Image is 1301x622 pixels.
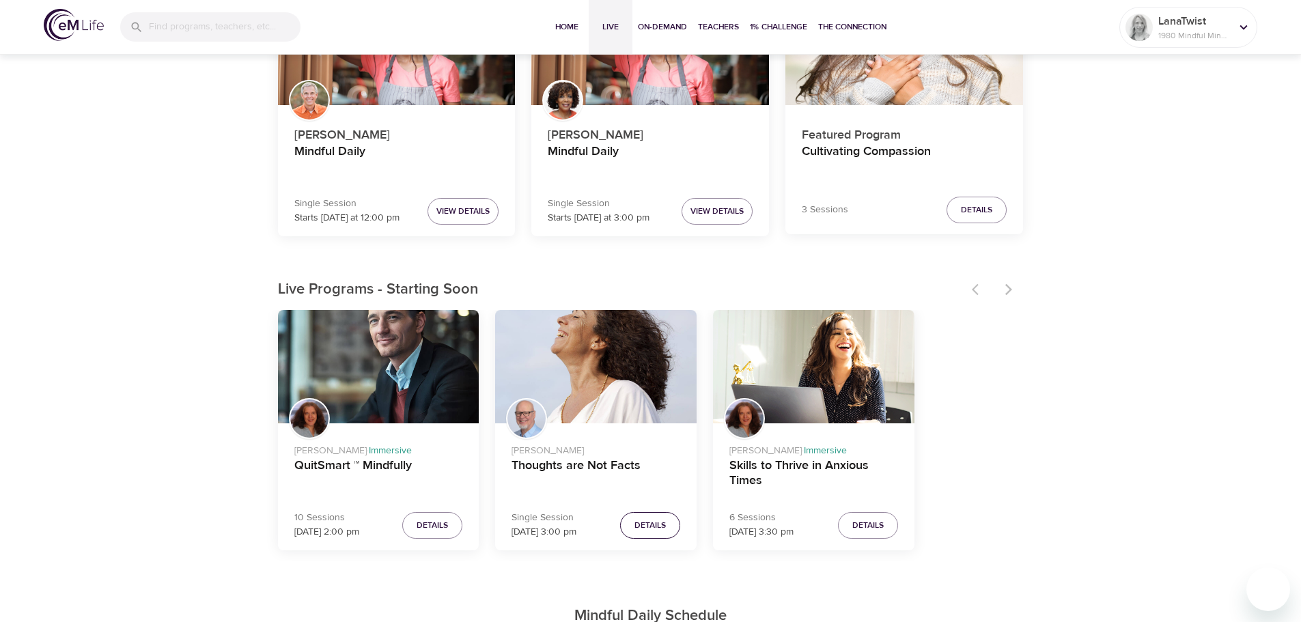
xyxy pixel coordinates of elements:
[436,204,490,218] span: View Details
[294,511,359,525] p: 10 Sessions
[729,458,898,491] h4: Skills to Thrive in Anxious Times
[698,20,739,34] span: Teachers
[294,120,499,144] p: [PERSON_NAME]
[294,197,400,211] p: Single Session
[713,310,914,423] button: Skills to Thrive in Anxious Times
[729,438,898,458] p: [PERSON_NAME] ·
[690,204,744,218] span: View Details
[149,12,300,42] input: Find programs, teachers, etc...
[961,203,992,217] span: Details
[294,458,463,491] h4: QuitSmart ™ Mindfully
[44,9,104,41] img: logo
[495,310,697,423] button: Thoughts are Not Facts
[1246,567,1290,611] iframe: Button to launch messaging window
[369,444,412,457] span: Immersive
[548,120,753,144] p: [PERSON_NAME]
[802,203,848,217] p: 3 Sessions
[402,512,462,539] button: Details
[750,20,807,34] span: 1% Challenge
[548,197,649,211] p: Single Session
[638,20,687,34] span: On-Demand
[729,525,794,539] p: [DATE] 3:30 pm
[512,511,576,525] p: Single Session
[294,144,499,177] h4: Mindful Daily
[594,20,627,34] span: Live
[512,525,576,539] p: [DATE] 3:00 pm
[512,438,680,458] p: [PERSON_NAME]
[512,458,680,491] h4: Thoughts are Not Facts
[634,518,666,533] span: Details
[294,438,463,458] p: [PERSON_NAME] ·
[1158,29,1231,42] p: 1980 Mindful Minutes
[548,211,649,225] p: Starts [DATE] at 3:00 pm
[838,512,898,539] button: Details
[852,518,884,533] span: Details
[1125,14,1153,41] img: Remy Sharp
[729,511,794,525] p: 6 Sessions
[550,20,583,34] span: Home
[947,197,1007,223] button: Details
[802,120,1007,144] p: Featured Program
[804,444,847,457] span: Immersive
[417,518,448,533] span: Details
[278,279,964,301] p: Live Programs - Starting Soon
[818,20,886,34] span: The Connection
[1158,13,1231,29] p: LanaTwist
[802,144,1007,177] h4: Cultivating Compassion
[294,525,359,539] p: [DATE] 2:00 pm
[294,211,400,225] p: Starts [DATE] at 12:00 pm
[548,144,753,177] h4: Mindful Daily
[682,198,753,225] button: View Details
[278,310,479,423] button: QuitSmart ™ Mindfully
[620,512,680,539] button: Details
[428,198,499,225] button: View Details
